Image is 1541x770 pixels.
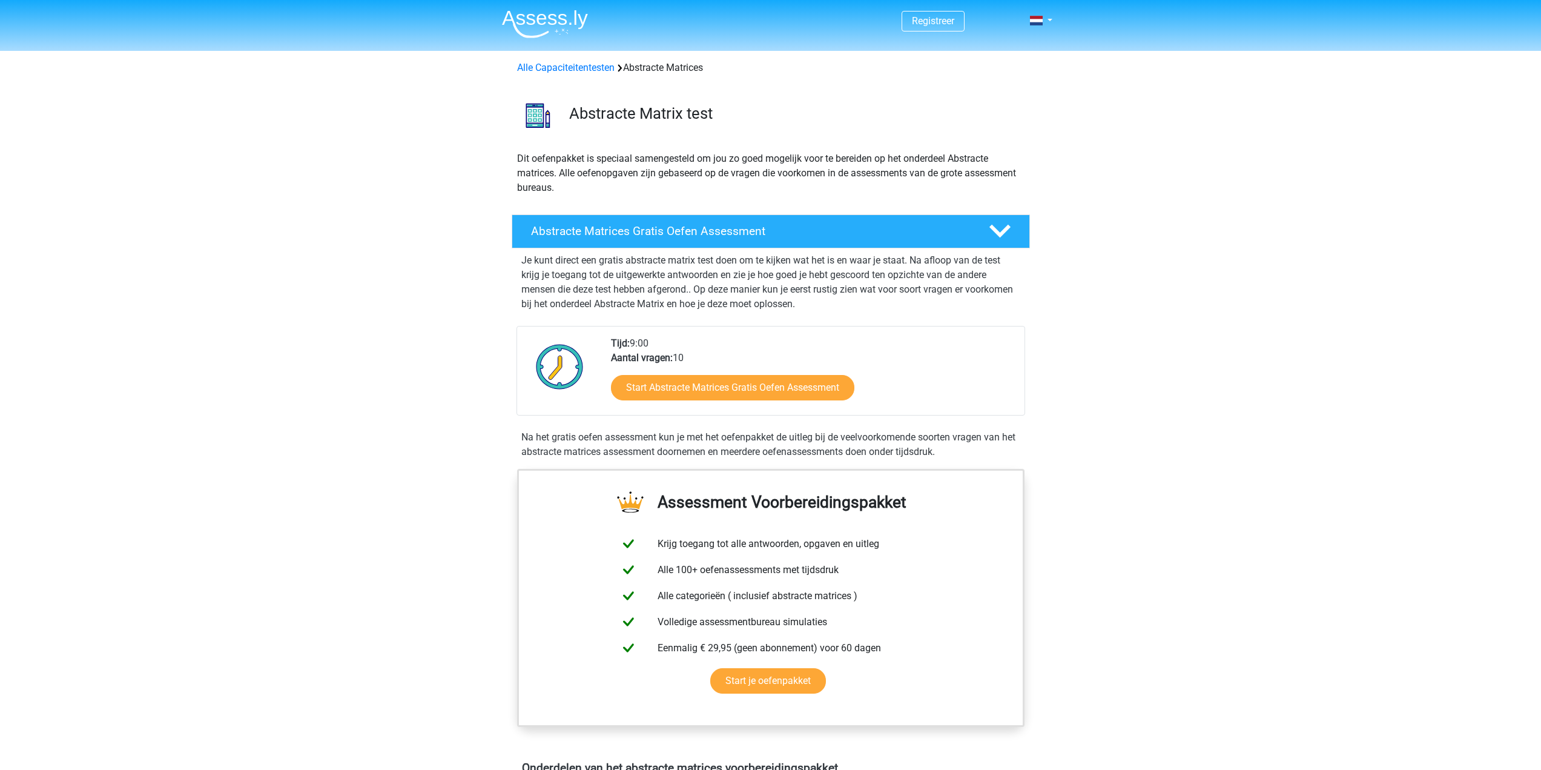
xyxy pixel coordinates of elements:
[531,224,969,238] h4: Abstracte Matrices Gratis Oefen Assessment
[502,10,588,38] img: Assessly
[912,15,954,27] a: Registreer
[517,151,1025,195] p: Dit oefenpakket is speciaal samengesteld om jou zo goed mogelijk voor te bereiden op het onderdee...
[529,336,590,397] img: Klok
[521,253,1020,311] p: Je kunt direct een gratis abstracte matrix test doen om te kijken wat het is en waar je staat. Na...
[710,668,826,694] a: Start je oefenpakket
[516,430,1025,459] div: Na het gratis oefen assessment kun je met het oefenpakket de uitleg bij de veelvoorkomende soorte...
[611,375,854,400] a: Start Abstracte Matrices Gratis Oefen Assessment
[611,337,630,349] b: Tijd:
[602,336,1024,415] div: 9:00 10
[512,90,564,141] img: abstracte matrices
[512,61,1029,75] div: Abstracte Matrices
[507,214,1035,248] a: Abstracte Matrices Gratis Oefen Assessment
[517,62,615,73] a: Alle Capaciteitentesten
[611,352,673,363] b: Aantal vragen:
[569,104,1020,123] h3: Abstracte Matrix test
